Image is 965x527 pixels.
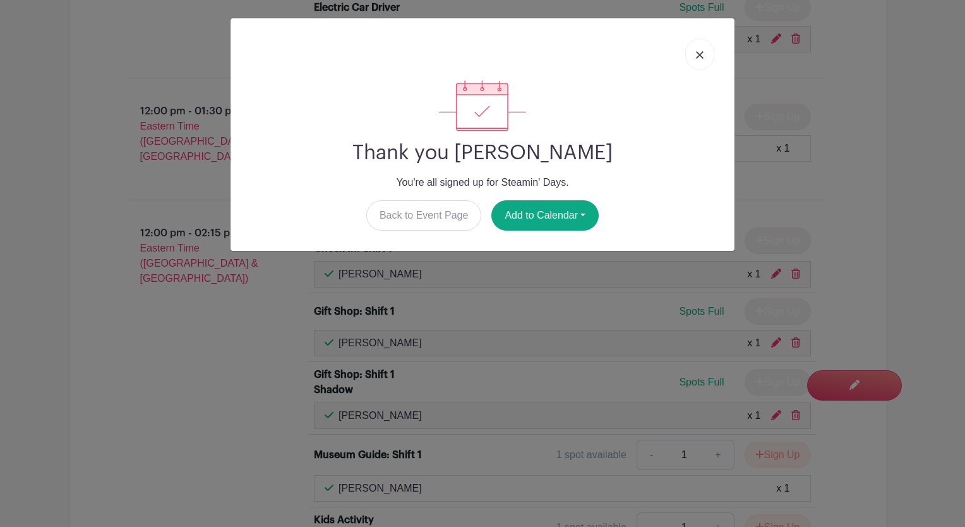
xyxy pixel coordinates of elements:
[439,80,526,131] img: signup_complete-c468d5dda3e2740ee63a24cb0ba0d3ce5d8a4ecd24259e683200fb1569d990c8.svg
[241,175,724,190] p: You're all signed up for Steamin' Days.
[491,200,599,231] button: Add to Calendar
[696,51,704,59] img: close_button-5f87c8562297e5c2d7936805f587ecaba9071eb48480494691a3f1689db116b3.svg
[241,141,724,165] h2: Thank you [PERSON_NAME]
[366,200,482,231] a: Back to Event Page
